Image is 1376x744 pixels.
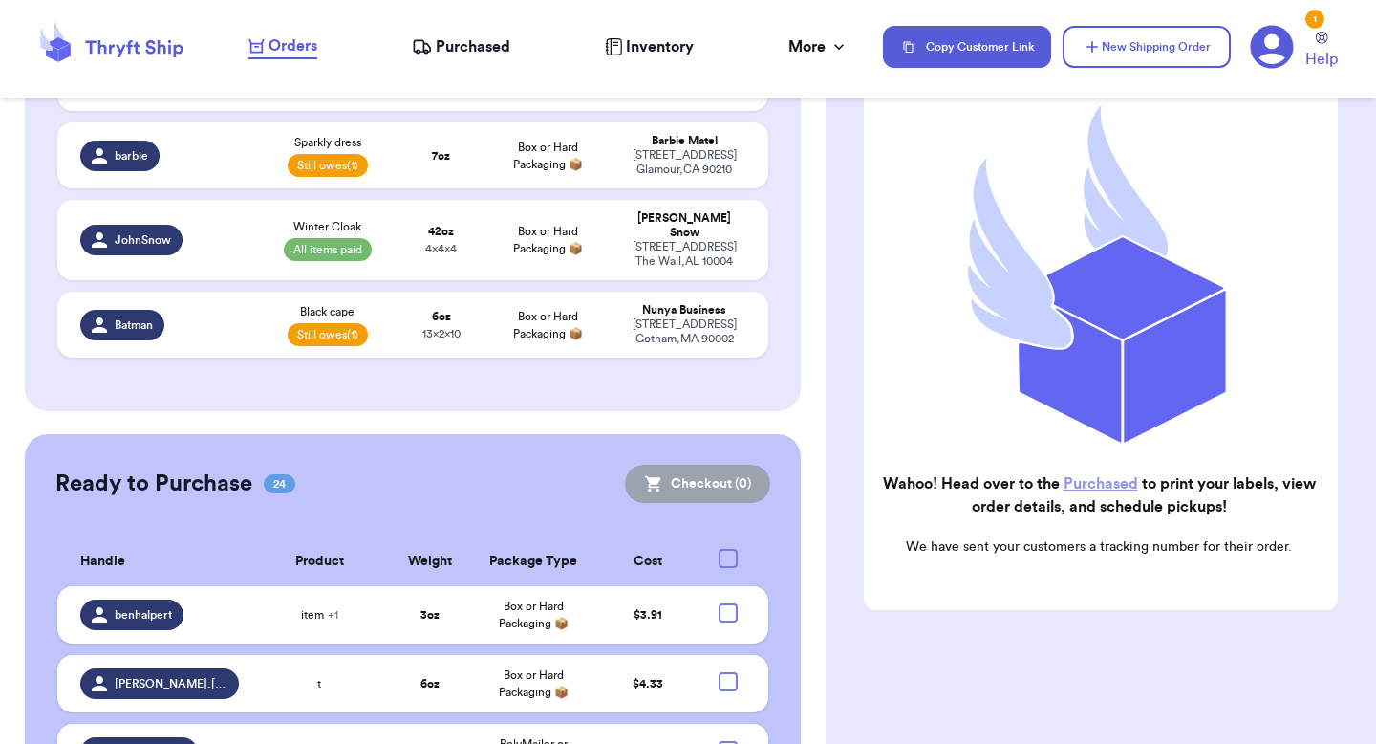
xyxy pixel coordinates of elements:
div: [STREET_ADDRESS] Glamour , CA 90210 [623,148,745,177]
span: $ 4.33 [633,678,663,689]
span: Sparkly dress [294,135,361,150]
span: Orders [269,34,317,57]
span: Winter Cloak [293,219,361,234]
span: Box or Hard Packaging 📦 [499,601,569,629]
button: New Shipping Order [1063,26,1231,68]
div: Barbie Matel [623,134,745,148]
strong: 6 oz [420,678,440,689]
div: 1 [1305,10,1324,29]
span: Handle [80,552,125,572]
span: benhalpert [115,607,172,623]
span: + 1 [328,609,338,621]
strong: 42 oz [428,226,454,237]
a: 1 [1250,25,1294,69]
div: More [788,35,849,58]
h2: Ready to Purchase [55,469,252,499]
div: [STREET_ADDRESS] The Wall , AL 10004 [623,240,745,269]
span: Purchased [436,35,510,58]
a: Purchased [1064,476,1138,492]
a: Orders [248,34,317,59]
th: Product [250,537,389,586]
strong: 6 oz [432,311,451,322]
span: Batman [115,317,153,333]
strong: 7 oz [432,150,450,162]
span: barbie [115,148,148,164]
span: Box or Hard Packaging 📦 [513,311,583,339]
span: Box or Hard Packaging 📦 [513,142,583,170]
strong: 3 oz [420,609,440,621]
button: Checkout (0) [625,465,770,503]
span: Help [1305,48,1338,71]
a: Help [1305,32,1338,71]
span: Still owes (1) [288,323,368,346]
p: We have sent your customers a tracking number for their order. [879,537,1319,557]
span: 13 x 2 x 10 [422,328,461,339]
a: Inventory [605,35,694,58]
span: 4 x 4 x 4 [425,243,457,254]
div: [PERSON_NAME] Snow [623,211,745,240]
span: [PERSON_NAME].[PERSON_NAME] [115,676,227,691]
th: Package Type [471,537,595,586]
th: Weight [389,537,472,586]
span: t [317,676,321,691]
span: Box or Hard Packaging 📦 [513,226,583,254]
button: Copy Customer Link [883,26,1051,68]
span: 24 [264,474,295,493]
h2: Wahoo! Head over to the to print your labels, view order details, and schedule pickups! [879,472,1319,518]
span: item [301,607,338,623]
span: $ 3.91 [634,609,662,621]
span: Still owes (1) [288,154,368,177]
span: Box or Hard Packaging 📦 [499,669,569,698]
span: All items paid [284,238,372,261]
div: Nunya Business [623,303,745,317]
div: [STREET_ADDRESS] Gotham , MA 90002 [623,317,745,346]
a: Purchased [412,35,510,58]
th: Cost [595,537,699,586]
span: Black cape [300,304,355,319]
span: Inventory [626,35,694,58]
span: JohnSnow [115,232,171,248]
